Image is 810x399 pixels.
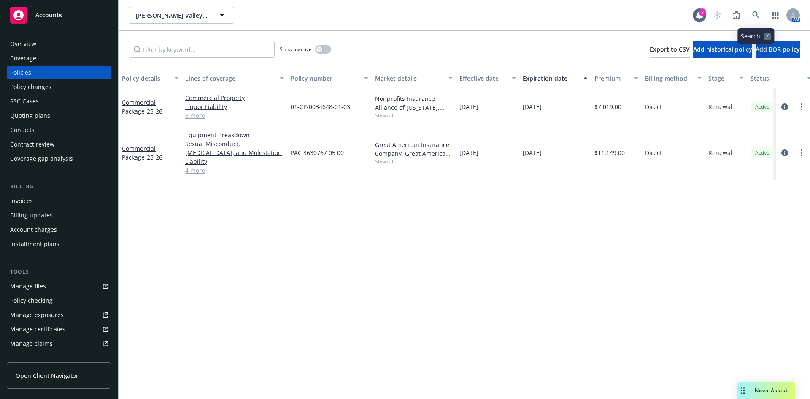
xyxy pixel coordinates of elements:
[10,37,36,51] div: Overview
[7,209,111,222] a: Billing updates
[708,102,732,111] span: Renewal
[767,7,784,24] a: Switch app
[7,268,111,276] div: Tools
[10,80,51,94] div: Policy changes
[650,41,690,58] button: Export to CSV
[459,102,478,111] span: [DATE]
[523,102,542,111] span: [DATE]
[185,130,284,139] a: Equipment Breakdown
[645,148,662,157] span: Direct
[185,111,284,120] a: 3 more
[375,112,453,119] span: Show all
[10,308,64,322] div: Manage exposures
[756,41,800,58] button: Add BOR policy
[185,102,284,111] a: Liquor Liability
[7,52,111,65] a: Coverage
[780,148,790,158] a: circleInformation
[10,66,31,79] div: Policies
[375,94,453,112] div: Nonprofits Insurance Alliance of [US_STATE], Inc., Nonprofits Insurance Alliance of [US_STATE], I...
[709,7,726,24] a: Start snowing
[642,68,705,88] button: Billing method
[523,148,542,157] span: [DATE]
[122,144,162,161] a: Commercial Package
[7,37,111,51] a: Overview
[10,237,59,251] div: Installment plans
[748,7,764,24] a: Search
[10,209,53,222] div: Billing updates
[7,351,111,365] a: Manage BORs
[594,148,625,157] span: $11,149.00
[145,107,162,115] span: - 25-26
[35,12,62,19] span: Accounts
[7,308,111,322] span: Manage exposures
[594,102,621,111] span: $7,019.00
[645,102,662,111] span: Direct
[693,41,752,58] button: Add historical policy
[7,294,111,307] a: Policy checking
[7,95,111,108] a: SSC Cases
[7,109,111,122] a: Quoting plans
[459,148,478,157] span: [DATE]
[737,382,795,399] button: Nova Assist
[591,68,642,88] button: Premium
[136,11,209,20] span: [PERSON_NAME] Valley Players
[7,80,111,94] a: Policy changes
[459,74,507,83] div: Effective date
[10,52,36,65] div: Coverage
[280,46,312,53] span: Show inactive
[182,68,287,88] button: Lines of coverage
[7,323,111,336] a: Manage certificates
[7,152,111,166] a: Coverage gap analysis
[7,3,111,27] a: Accounts
[10,123,35,137] div: Contacts
[7,280,111,293] a: Manage files
[185,74,275,83] div: Lines of coverage
[523,74,578,83] div: Expiration date
[796,102,807,112] a: more
[375,140,453,158] div: Great American Insurance Company, Great American Insurance Group
[185,166,284,175] a: 4 more
[705,68,747,88] button: Stage
[287,68,372,88] button: Policy number
[122,74,169,83] div: Policy details
[7,223,111,236] a: Account charges
[291,102,350,111] span: 01-CP-0034648-01-03
[456,68,519,88] button: Effective date
[754,149,771,157] span: Active
[7,182,111,191] div: Billing
[796,148,807,158] a: more
[10,337,53,350] div: Manage claims
[756,45,800,53] span: Add BOR policy
[751,74,802,83] div: Status
[594,74,629,83] div: Premium
[10,138,54,151] div: Contract review
[728,7,745,24] a: Report a Bug
[10,351,50,365] div: Manage BORs
[10,95,39,108] div: SSC Cases
[699,8,706,16] div: 2
[10,152,73,166] div: Coverage gap analysis
[693,45,752,53] span: Add historical policy
[145,153,162,161] span: - 25-26
[129,7,234,24] button: [PERSON_NAME] Valley Players
[10,223,57,236] div: Account charges
[185,93,284,102] a: Commercial Property
[708,74,734,83] div: Stage
[10,194,33,208] div: Invoices
[10,323,65,336] div: Manage certificates
[375,158,453,165] span: Show all
[16,371,78,380] span: Open Client Navigator
[119,68,182,88] button: Policy details
[519,68,591,88] button: Expiration date
[185,139,284,166] a: Sexual Misconduct, [MEDICAL_DATA], and Molestation Liability
[7,138,111,151] a: Contract review
[754,103,771,111] span: Active
[645,74,692,83] div: Billing method
[780,102,790,112] a: circleInformation
[10,109,50,122] div: Quoting plans
[372,68,456,88] button: Market details
[10,294,53,307] div: Policy checking
[10,280,46,293] div: Manage files
[7,237,111,251] a: Installment plans
[129,41,275,58] input: Filter by keyword...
